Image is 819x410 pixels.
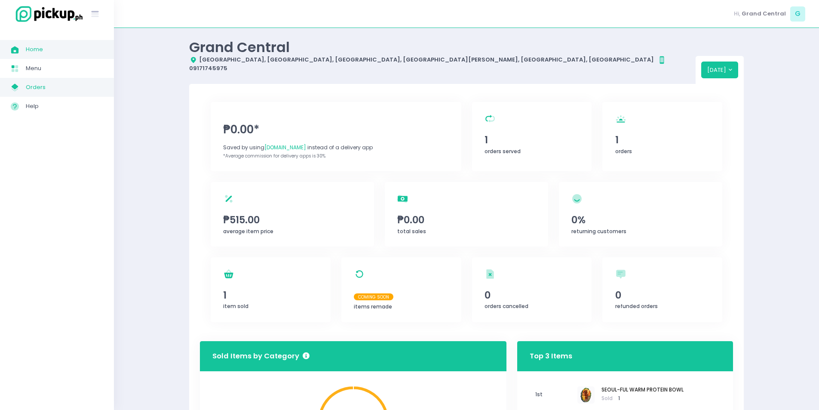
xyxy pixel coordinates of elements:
span: orders cancelled [485,302,528,310]
span: 0 [485,288,579,302]
span: 0% [571,213,710,227]
h3: Top 3 Items [530,344,572,369]
a: 0%returning customers [559,182,722,247]
span: refunded orders [615,302,658,310]
a: 1orders served [472,102,592,171]
span: orders [615,148,632,155]
span: item sold [223,302,248,310]
span: 1 [223,288,318,302]
a: ₱0.00total sales [385,182,548,247]
div: Saved by using instead of a delivery app [223,144,448,151]
img: SEOUL-FUL WARM PROTEIN BOWL [577,386,595,404]
div: Grand Central [189,39,696,55]
span: 0 [615,288,710,302]
span: Menu [26,63,103,74]
div: [GEOGRAPHIC_DATA], [GEOGRAPHIC_DATA], [GEOGRAPHIC_DATA], [GEOGRAPHIC_DATA][PERSON_NAME], [GEOGRAP... [189,55,696,73]
span: SEOUL-FUL WARM PROTEIN BOWL [601,386,684,394]
a: 1item sold [211,257,331,322]
span: 1 [618,395,620,402]
span: [DOMAIN_NAME] [264,144,306,151]
span: G [790,6,805,22]
button: [DATE] [701,62,739,78]
span: 1st [530,385,577,404]
a: 0refunded orders [602,257,722,322]
h3: Sold Items by Category [212,351,310,362]
span: orders served [485,148,521,155]
a: 1orders [602,102,722,171]
span: Hi, [734,9,740,18]
span: Orders [26,82,103,93]
a: ₱515.00average item price [211,182,374,247]
span: 1 [485,133,579,147]
span: 1 [615,133,710,147]
span: ₱515.00 [223,213,362,227]
span: ₱0.00* [223,121,448,138]
span: Sold [601,395,684,403]
span: items remade [354,303,392,310]
span: Help [26,101,103,112]
span: total sales [397,228,426,235]
span: ₱0.00 [397,213,536,227]
span: average item price [223,228,273,235]
span: Grand Central [742,9,786,18]
span: Home [26,44,103,55]
a: 0orders cancelled [472,257,592,322]
img: logo [11,5,84,23]
span: *Average commission for delivery apps is 30% [223,153,325,159]
span: returning customers [571,228,626,235]
span: Coming Soon [354,293,393,300]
